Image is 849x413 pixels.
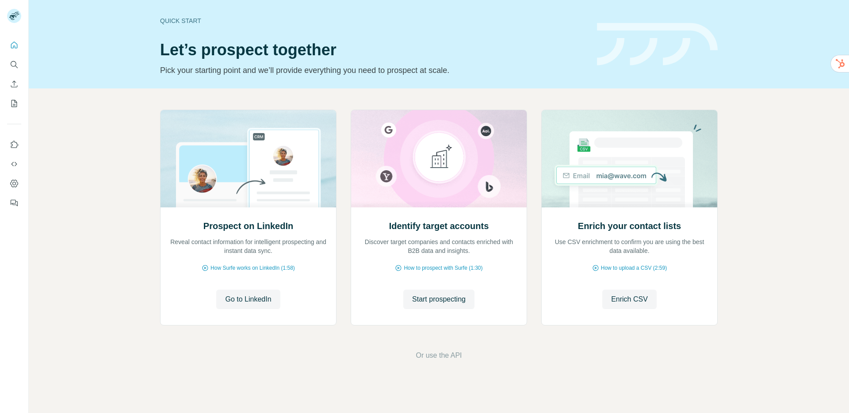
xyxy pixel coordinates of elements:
button: Quick start [7,37,21,53]
h2: Prospect on LinkedIn [203,220,293,232]
span: Go to LinkedIn [225,294,271,305]
p: Use CSV enrichment to confirm you are using the best data available. [551,237,708,255]
span: Enrich CSV [611,294,648,305]
button: Dashboard [7,176,21,191]
button: Or use the API [416,350,462,361]
button: Search [7,57,21,73]
img: Identify target accounts [351,110,527,207]
p: Discover target companies and contacts enriched with B2B data and insights. [360,237,518,255]
button: Use Surfe on LinkedIn [7,137,21,153]
h2: Identify target accounts [389,220,489,232]
img: Enrich your contact lists [541,110,718,207]
p: Pick your starting point and we’ll provide everything you need to prospect at scale. [160,64,586,76]
button: Start prospecting [403,290,474,309]
button: Feedback [7,195,21,211]
button: Enrich CSV [602,290,657,309]
button: Enrich CSV [7,76,21,92]
p: Reveal contact information for intelligent prospecting and instant data sync. [169,237,327,255]
span: How to prospect with Surfe (1:30) [404,264,482,272]
img: Prospect on LinkedIn [160,110,337,207]
div: Quick start [160,16,586,25]
span: How to upload a CSV (2:59) [601,264,667,272]
button: Go to LinkedIn [216,290,280,309]
span: Start prospecting [412,294,466,305]
h2: Enrich your contact lists [578,220,681,232]
button: My lists [7,96,21,111]
h1: Let’s prospect together [160,41,586,59]
img: banner [597,23,718,66]
span: How Surfe works on LinkedIn (1:58) [210,264,295,272]
button: Use Surfe API [7,156,21,172]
